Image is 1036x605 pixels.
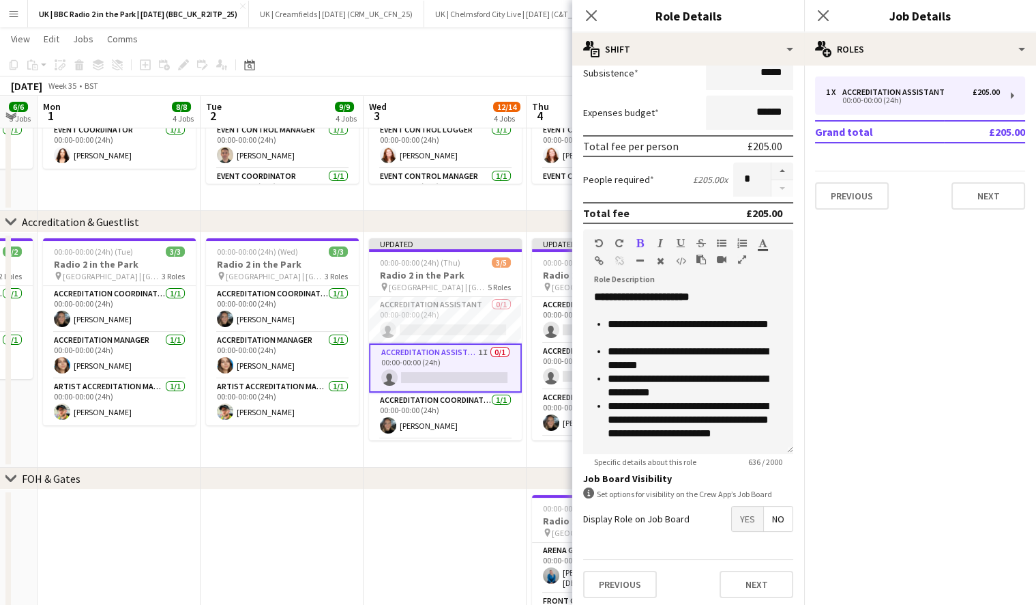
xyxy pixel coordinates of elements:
[532,269,685,281] h3: Radio 2 in the Park
[43,258,196,270] h3: Radio 2 in the Park
[594,255,604,266] button: Insert Link
[655,238,665,249] button: Italic
[532,122,685,169] app-card-role: Event Control Logger1/100:00-00:00 (24h)[PERSON_NAME]
[369,169,522,215] app-card-role: Event Control Manager1/100:00-00:00 (24h)
[206,258,359,270] h3: Radio 2 in the Park
[696,254,706,265] button: Paste as plain text
[532,297,685,343] app-card-role: Accreditation Assistant0/100:00-00:00 (24h)
[543,257,618,268] span: 00:00-00:00 (24h) (Fri)
[206,238,359,425] div: 00:00-00:00 (24h) (Wed)3/3Radio 2 in the Park [GEOGRAPHIC_DATA] | [GEOGRAPHIC_DATA], [GEOGRAPHIC_...
[720,571,793,598] button: Next
[492,257,511,268] span: 3/5
[28,1,249,27] button: UK | BBC Radio 2 in the Park | [DATE] (BBC_UK_R2ITP_25)
[43,122,196,169] app-card-role: Event Coordinator1/100:00-00:00 (24h)[PERSON_NAME]
[758,238,767,249] button: Text Color
[43,333,196,379] app-card-role: Accreditation Manager1/100:00-00:00 (24h)[PERSON_NAME]
[54,247,133,257] span: 00:00-00:00 (24h) (Tue)
[583,473,793,485] h3: Job Board Visibility
[737,254,747,265] button: Fullscreen
[543,503,618,513] span: 00:00-00:00 (24h) (Fri)
[615,238,624,249] button: Redo
[369,100,387,113] span: Wed
[583,488,793,501] div: Set options for visibility on the Crew App’s Job Board
[204,108,222,124] span: 2
[369,238,522,440] div: Updated00:00-00:00 (24h) (Thu)3/5Radio 2 in the Park [GEOGRAPHIC_DATA] | [GEOGRAPHIC_DATA], [GEOG...
[676,238,685,249] button: Underline
[746,206,782,220] div: £205.00
[973,87,1000,97] div: £205.00
[594,238,604,249] button: Undo
[583,139,679,153] div: Total fee per person
[552,282,651,292] span: [GEOGRAPHIC_DATA] | [GEOGRAPHIC_DATA], [GEOGRAPHIC_DATA]
[815,121,944,143] td: Grand total
[696,238,706,249] button: Strikethrough
[552,528,651,538] span: [GEOGRAPHIC_DATA] | [GEOGRAPHIC_DATA], [GEOGRAPHIC_DATA]
[826,97,1000,104] div: 00:00-00:00 (24h)
[325,271,348,281] span: 3 Roles
[43,379,196,425] app-card-role: Artist Accreditation Manager1/100:00-00:00 (24h)[PERSON_NAME]
[206,379,359,425] app-card-role: Artist Accreditation Manager1/100:00-00:00 (24h)[PERSON_NAME]
[771,163,793,180] button: Increase
[43,100,61,113] span: Mon
[815,182,889,210] button: Previous
[532,436,685,483] app-card-role: Accreditation Manager1/1
[572,33,804,66] div: Shift
[11,33,30,45] span: View
[9,102,28,112] span: 6/6
[532,390,685,436] app-card-role: Accreditation Coordinator1/100:00-00:00 (24h)[PERSON_NAME]
[206,122,359,169] app-card-role: Event Control Manager1/100:00-00:00 (24h)[PERSON_NAME]
[804,7,1036,25] h3: Job Details
[11,79,42,93] div: [DATE]
[226,271,325,281] span: [GEOGRAPHIC_DATA] | [GEOGRAPHIC_DATA], [GEOGRAPHIC_DATA]
[951,182,1025,210] button: Next
[43,238,196,425] div: 00:00-00:00 (24h) (Tue)3/3Radio 2 in the Park [GEOGRAPHIC_DATA] | [GEOGRAPHIC_DATA], [GEOGRAPHIC_...
[380,257,460,268] span: 00:00-00:00 (24h) (Thu)
[532,238,685,440] app-job-card: Updated00:00-00:00 (24h) (Fri)4/6Radio 2 in the Park [GEOGRAPHIC_DATA] | [GEOGRAPHIC_DATA], [GEOG...
[162,271,185,281] span: 3 Roles
[369,343,522,393] app-card-role: Accreditation Assistant1I0/100:00-00:00 (24h)
[3,247,22,257] span: 2/2
[329,247,348,257] span: 3/3
[22,472,80,486] div: FOH & Gates
[764,507,793,531] span: No
[676,255,685,266] button: HTML Code
[206,100,222,113] span: Tue
[172,102,191,112] span: 8/8
[488,282,511,292] span: 5 Roles
[532,100,549,113] span: Thu
[369,297,522,343] app-card-role: Accreditation Assistant0/100:00-00:00 (24h)
[85,81,98,91] div: BST
[369,122,522,169] app-card-role: Event Control Logger1/100:00-00:00 (24h)[PERSON_NAME]
[737,238,747,249] button: Ordered List
[826,87,842,97] div: 1 x
[424,1,627,27] button: UK | Chelmsford City Live | [DATE] (C&T_UK_CCL_25)
[493,102,520,112] span: 12/14
[43,286,196,333] app-card-role: Accreditation Coordinator1/100:00-00:00 (24h)[PERSON_NAME]
[335,102,354,112] span: 9/9
[369,238,522,249] div: Updated
[10,113,31,124] div: 3 Jobs
[217,247,298,257] span: 00:00-00:00 (24h) (Wed)
[68,30,99,48] a: Jobs
[206,169,359,215] app-card-role: Event Coordinator1/100:00-00:00 (24h)
[107,33,138,45] span: Comms
[583,107,659,119] label: Expenses budget
[732,507,763,531] span: Yes
[635,238,645,249] button: Bold
[369,269,522,281] h3: Radio 2 in the Park
[532,515,685,527] h3: Radio 2 in the Park
[583,173,654,186] label: People required
[693,173,728,186] div: £205.00 x
[45,81,79,91] span: Week 35
[206,286,359,333] app-card-role: Accreditation Coordinator1/100:00-00:00 (24h)[PERSON_NAME]
[22,215,139,229] div: Accreditation & Guestlist
[842,87,950,97] div: Accreditation Assistant
[717,254,726,265] button: Insert video
[5,30,35,48] a: View
[532,543,685,593] app-card-role: Arena Gate Manager1/100:00-00:00 (24h)[PERSON_NAME][DEMOGRAPHIC_DATA]
[717,238,726,249] button: Unordered List
[73,33,93,45] span: Jobs
[583,206,630,220] div: Total fee
[583,571,657,598] button: Previous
